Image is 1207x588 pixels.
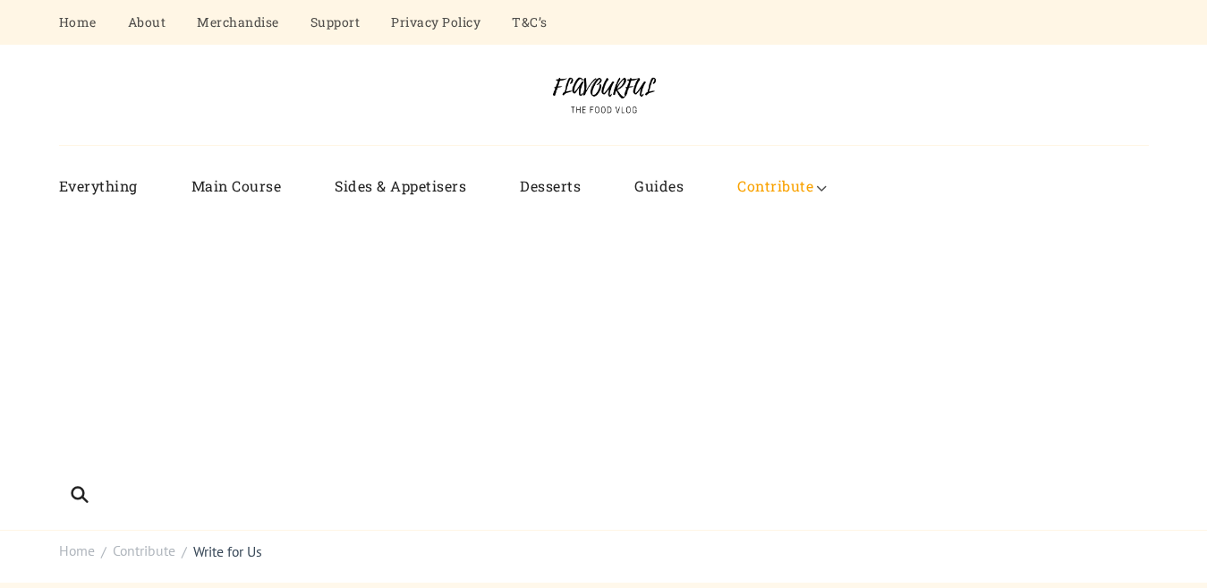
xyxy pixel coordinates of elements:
[113,541,175,559] span: Contribute
[308,164,493,209] a: Sides & Appetisers
[493,164,608,209] a: Desserts
[113,541,175,562] a: Contribute
[537,72,671,118] img: Flavourful
[67,217,1141,468] iframe: Advertisement
[59,541,95,562] a: Home
[101,541,106,563] span: /
[165,164,309,209] a: Main Course
[608,164,710,209] a: Guides
[182,541,187,563] span: /
[59,164,165,209] a: Everything
[710,164,840,209] a: Contribute
[59,541,95,559] span: Home
[1048,518,1187,568] iframe: Help widget launcher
